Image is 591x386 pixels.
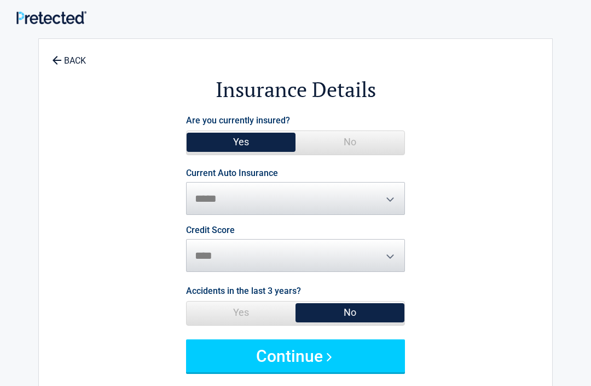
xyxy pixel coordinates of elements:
button: Continue [186,339,405,372]
a: BACK [50,46,88,65]
label: Current Auto Insurance [186,169,278,178]
label: Accidents in the last 3 years? [186,283,301,298]
span: Yes [187,131,296,153]
span: No [296,131,404,153]
h2: Insurance Details [99,76,492,104]
span: No [296,302,404,323]
label: Credit Score [186,226,235,235]
label: Are you currently insured? [186,113,290,128]
span: Yes [187,302,296,323]
img: Main Logo [16,11,86,24]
